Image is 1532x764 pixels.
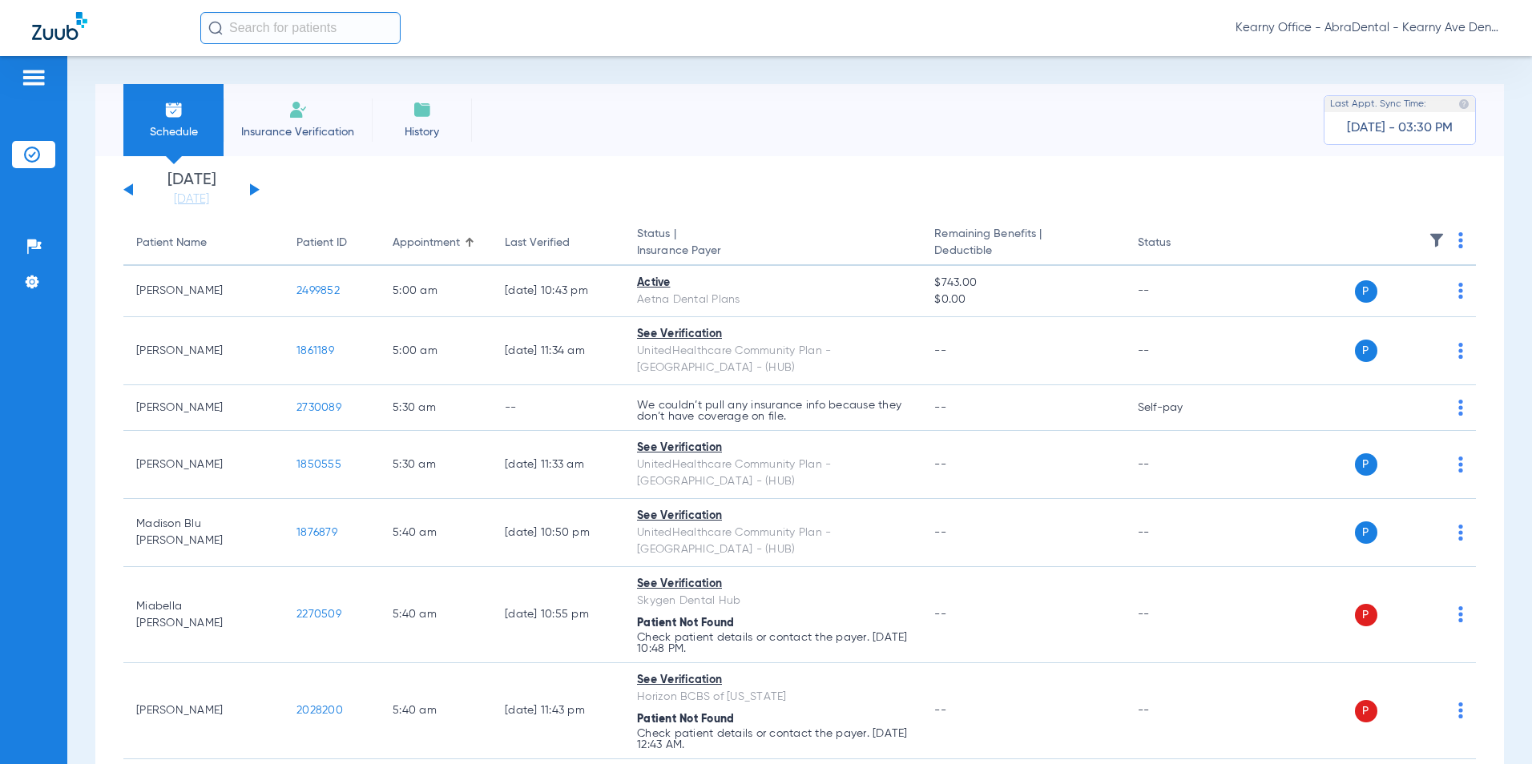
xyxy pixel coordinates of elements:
a: [DATE] [143,191,240,207]
span: 2028200 [296,705,343,716]
p: Check patient details or contact the payer. [DATE] 12:43 AM. [637,728,909,750]
td: Madison Blu [PERSON_NAME] [123,499,284,567]
div: See Verification [637,672,909,689]
span: Insurance Payer [637,243,909,259]
span: P [1355,453,1377,476]
div: Last Verified [505,235,611,251]
td: -- [1125,663,1233,759]
span: P [1355,700,1377,722]
span: P [1355,280,1377,303]
td: 5:40 AM [380,663,492,759]
img: group-dot-blue.svg [1458,232,1463,248]
td: -- [1125,431,1233,499]
td: [PERSON_NAME] [123,317,284,385]
div: UnitedHealthcare Community Plan - [GEOGRAPHIC_DATA] - (HUB) [637,343,909,376]
span: P [1355,521,1377,544]
td: 5:40 AM [380,499,492,567]
iframe: Chat Widget [1452,687,1532,764]
div: Appointment [393,235,460,251]
span: -- [934,402,946,413]
img: hamburger-icon [21,68,46,87]
span: $0.00 [934,292,1111,308]
span: P [1355,340,1377,362]
span: P [1355,604,1377,626]
span: 1850555 [296,459,341,470]
td: [DATE] 10:43 PM [492,266,624,317]
th: Status | [624,221,921,266]
div: Skygen Dental Hub [637,593,909,609]
div: Appointment [393,235,479,251]
td: -- [1125,567,1233,663]
span: Insurance Verification [236,124,360,140]
td: -- [1125,499,1233,567]
td: Miabella [PERSON_NAME] [123,567,284,663]
td: 5:00 AM [380,266,492,317]
span: -- [934,459,946,470]
div: Patient ID [296,235,347,251]
td: [PERSON_NAME] [123,266,284,317]
td: [PERSON_NAME] [123,663,284,759]
li: [DATE] [143,172,240,207]
span: [DATE] - 03:30 PM [1347,120,1453,136]
td: [DATE] 11:33 AM [492,431,624,499]
input: Search for patients [200,12,401,44]
td: 5:00 AM [380,317,492,385]
p: We couldn’t pull any insurance info because they don’t have coverage on file. [637,400,909,422]
img: Search Icon [208,21,223,35]
td: [DATE] 11:43 PM [492,663,624,759]
td: 5:40 AM [380,567,492,663]
img: group-dot-blue.svg [1458,283,1463,299]
td: [PERSON_NAME] [123,385,284,431]
span: 2730089 [296,402,341,413]
img: Schedule [164,100,183,119]
div: Last Verified [505,235,570,251]
div: See Verification [637,326,909,343]
div: See Verification [637,440,909,456]
td: -- [1125,266,1233,317]
td: 5:30 AM [380,431,492,499]
p: Check patient details or contact the payer. [DATE] 10:48 PM. [637,632,909,654]
td: [PERSON_NAME] [123,431,284,499]
img: group-dot-blue.svg [1458,456,1463,472]
td: [DATE] 10:50 PM [492,499,624,567]
span: $743.00 [934,275,1111,292]
img: Manual Insurance Verification [288,100,308,119]
div: See Verification [637,576,909,593]
div: See Verification [637,508,909,525]
span: 2499852 [296,285,340,296]
img: last sync help info [1458,99,1470,110]
div: Patient ID [296,235,367,251]
img: Zuub Logo [32,12,87,40]
td: Self-pay [1125,385,1233,431]
span: Kearny Office - AbraDental - Kearny Ave Dental, LLC - Kearny General [1236,20,1500,36]
td: [DATE] 10:55 PM [492,567,624,663]
img: group-dot-blue.svg [1458,343,1463,359]
span: -- [934,345,946,356]
span: History [384,124,460,140]
img: group-dot-blue.svg [1458,606,1463,622]
span: Patient Not Found [637,714,734,725]
span: -- [934,705,946,716]
img: group-dot-blue.svg [1458,400,1463,416]
span: Patient Not Found [637,617,734,629]
td: 5:30 AM [380,385,492,431]
div: Patient Name [136,235,207,251]
span: 1861189 [296,345,334,356]
td: -- [1125,317,1233,385]
div: Patient Name [136,235,271,251]
div: Horizon BCBS of [US_STATE] [637,689,909,706]
th: Remaining Benefits | [921,221,1124,266]
img: filter.svg [1429,232,1445,248]
th: Status [1125,221,1233,266]
div: UnitedHealthcare Community Plan - [GEOGRAPHIC_DATA] - (HUB) [637,525,909,558]
div: Aetna Dental Plans [637,292,909,308]
td: -- [492,385,624,431]
div: Active [637,275,909,292]
div: UnitedHealthcare Community Plan - [GEOGRAPHIC_DATA] - (HUB) [637,456,909,490]
span: 2270509 [296,609,341,620]
span: 1876879 [296,527,337,538]
span: -- [934,527,946,538]
span: Deductible [934,243,1111,259]
img: History [413,100,432,119]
